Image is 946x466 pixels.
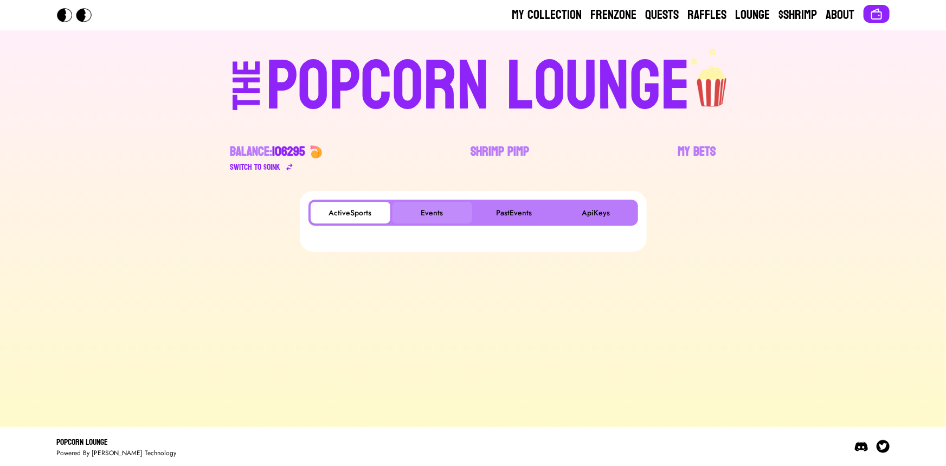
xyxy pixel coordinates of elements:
a: My Bets [678,143,716,174]
button: PastEvents [474,202,554,224]
img: popcorn [691,48,735,108]
button: Events [392,202,472,224]
img: Twitter [877,440,890,453]
img: Popcorn [57,8,100,22]
a: My Collection [512,7,582,24]
span: 106295 [273,140,305,163]
button: ActiveSports [311,202,390,224]
a: Quests [646,7,679,24]
button: ApiKeys [556,202,636,224]
a: $Shrimp [779,7,818,24]
div: POPCORN LOUNGE [266,52,691,122]
img: 🍤 [310,145,323,158]
img: Discord [855,440,868,453]
a: Raffles [688,7,727,24]
a: THEPOPCORN LOUNGEpopcorn [139,48,807,122]
div: Powered By [PERSON_NAME] Technology [57,449,177,457]
div: Balance: [230,143,305,161]
div: THE [228,60,267,132]
a: Shrimp Pimp [471,143,530,174]
div: Switch to $ OINK [230,161,281,174]
a: About [826,7,855,24]
a: Lounge [736,7,770,24]
a: Frenzone [591,7,637,24]
img: Connect wallet [870,8,883,21]
div: Popcorn Lounge [57,436,177,449]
